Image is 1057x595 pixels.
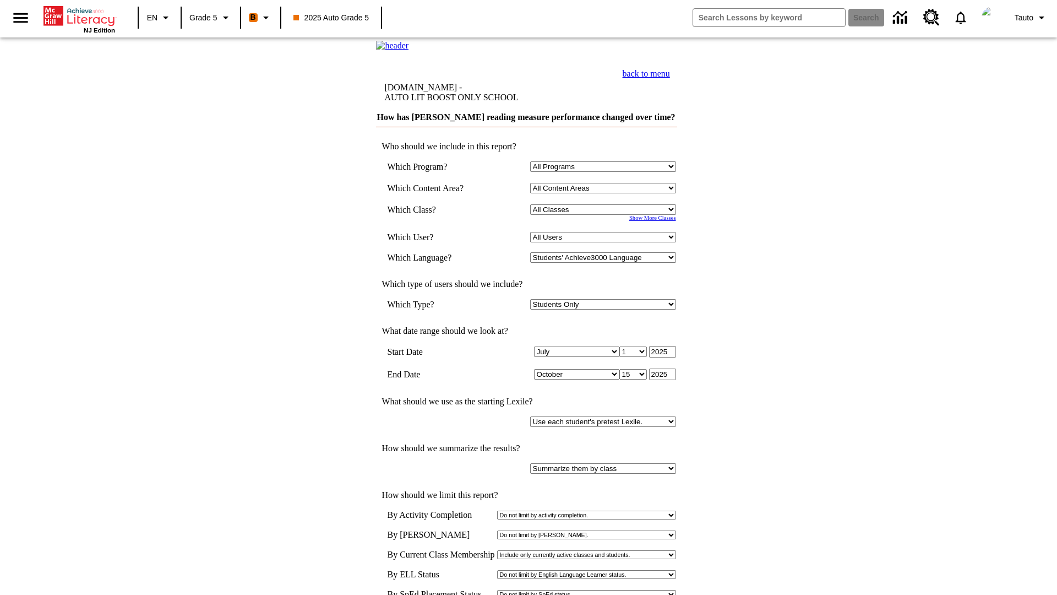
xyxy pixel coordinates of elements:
td: What should we use as the starting Lexile? [376,397,675,407]
td: By Activity Completion [387,510,494,520]
span: NJ Edition [84,27,115,34]
td: What date range should we look at? [376,326,675,336]
button: Language: EN, Select a language [142,8,177,28]
td: How should we limit this report? [376,490,675,500]
td: Which User? [387,232,484,242]
input: search field [693,9,845,26]
nobr: AUTO LIT BOOST ONLY SCHOOL [384,93,518,102]
td: Start Date [387,346,484,358]
button: Open side menu [4,2,37,34]
td: By ELL Status [387,570,494,580]
button: Select a new avatar [975,3,1010,32]
td: Which Language? [387,252,484,263]
button: Grade: Grade 5, Select a grade [185,8,237,28]
td: By [PERSON_NAME] [387,530,494,540]
td: Which Class? [387,204,484,215]
a: back to menu [623,69,670,78]
button: Boost Class color is orange. Change class color [244,8,277,28]
td: [DOMAIN_NAME] - [384,83,560,102]
a: Data Center [886,3,917,33]
span: 2025 Auto Grade 5 [293,12,369,24]
td: Who should we include in this report? [376,142,675,152]
button: Profile/Settings [1010,8,1053,28]
span: Grade 5 [189,12,217,24]
img: header [376,41,408,51]
span: B [250,10,256,24]
a: Resource Center, Will open in new tab [917,3,946,33]
span: Tauto [1015,12,1033,24]
td: How should we summarize the results? [376,443,675,453]
td: Which type of users should we include? [376,279,675,289]
a: Show More Classes [629,215,676,221]
a: Notifications [946,3,975,32]
td: By Current Class Membership [387,550,494,560]
span: EN [147,12,157,24]
td: Which Program? [387,161,484,172]
td: Which Type? [387,299,484,310]
a: How has [PERSON_NAME] reading measure performance changed over time? [377,112,675,122]
div: Home [43,4,115,34]
td: End Date [387,369,484,380]
img: avatar image [982,7,1004,29]
nobr: Which Content Area? [387,183,464,193]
